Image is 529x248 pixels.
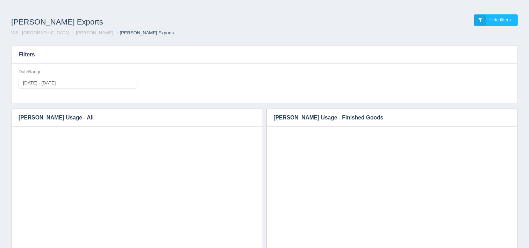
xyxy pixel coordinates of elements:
a: W6 - [GEOGRAPHIC_DATA] [11,30,69,35]
h3: Filters [12,46,517,63]
label: DateRange [19,69,42,75]
h1: [PERSON_NAME] Exports [11,14,265,30]
h3: [PERSON_NAME] Usage - Finished Goods [267,109,507,126]
a: Hide filters [474,14,518,26]
h3: [PERSON_NAME] Usage - All [12,109,252,126]
li: [PERSON_NAME] Exports [115,30,174,36]
a: [PERSON_NAME] [76,30,113,35]
span: Hide filters [489,17,511,22]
